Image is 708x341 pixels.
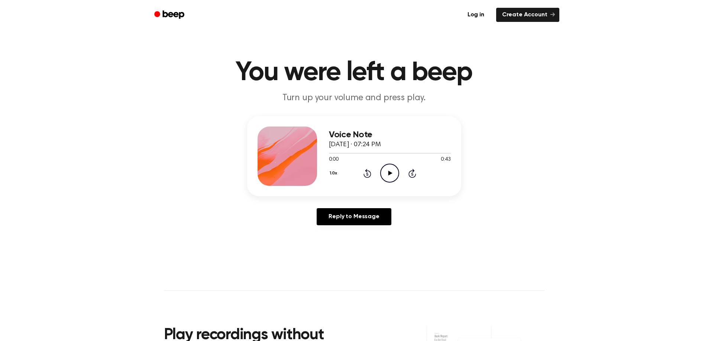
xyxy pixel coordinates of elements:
[329,141,381,148] span: [DATE] · 07:24 PM
[317,208,391,225] a: Reply to Message
[329,130,451,140] h3: Voice Note
[441,156,450,164] span: 0:43
[496,8,559,22] a: Create Account
[329,156,339,164] span: 0:00
[329,167,340,180] button: 1.0x
[211,92,497,104] p: Turn up your volume and press play.
[164,59,544,86] h1: You were left a beep
[149,8,191,22] a: Beep
[460,6,492,23] a: Log in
